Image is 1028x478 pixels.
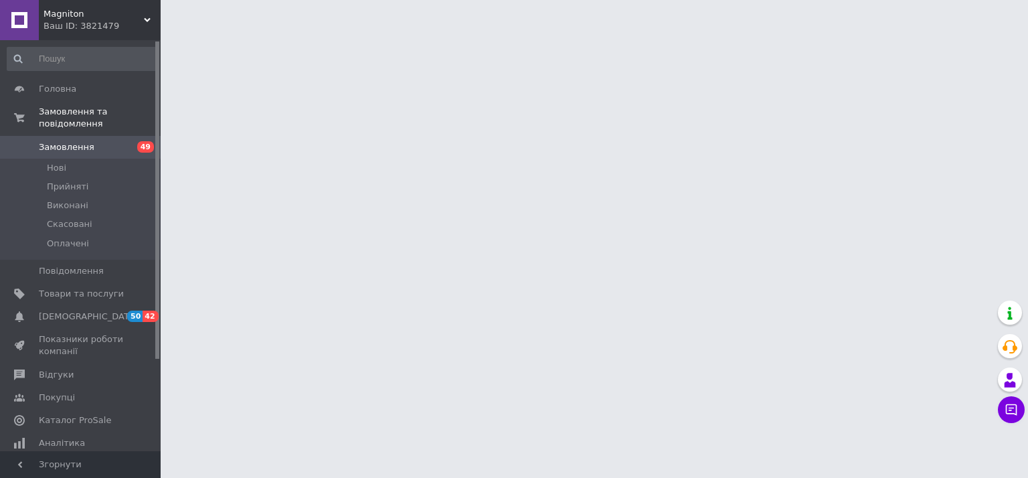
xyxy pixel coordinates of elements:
[47,181,88,193] span: Прийняті
[47,218,92,230] span: Скасовані
[39,333,124,357] span: Показники роботи компанії
[39,265,104,277] span: Повідомлення
[47,200,88,212] span: Виконані
[39,311,138,323] span: [DEMOGRAPHIC_DATA]
[44,20,161,32] div: Ваш ID: 3821479
[47,238,89,250] span: Оплачені
[47,162,66,174] span: Нові
[7,47,158,71] input: Пошук
[39,106,161,130] span: Замовлення та повідомлення
[39,369,74,381] span: Відгуки
[137,141,154,153] span: 49
[39,288,124,300] span: Товари та послуги
[39,437,85,449] span: Аналітика
[39,414,111,426] span: Каталог ProSale
[44,8,144,20] span: Magniton
[127,311,143,322] span: 50
[998,396,1025,423] button: Чат з покупцем
[143,311,158,322] span: 42
[39,392,75,404] span: Покупці
[39,83,76,95] span: Головна
[39,141,94,153] span: Замовлення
